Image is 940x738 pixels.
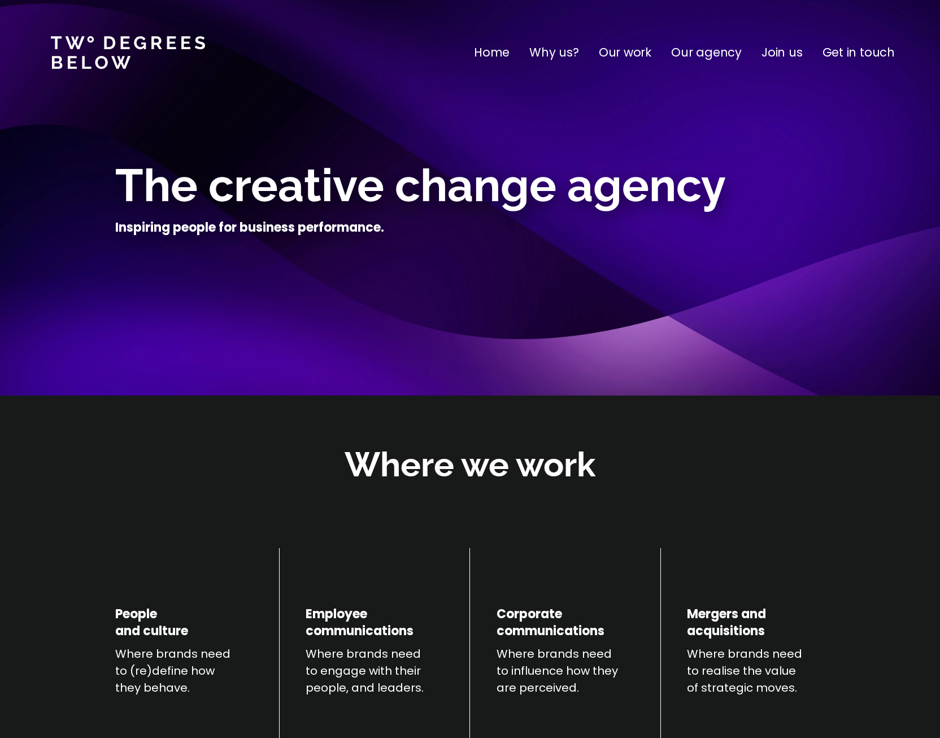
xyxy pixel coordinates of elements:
h4: Corporate communications [497,606,604,640]
p: Where brands need to realise the value of strategic moves. [687,645,825,696]
a: Join us [761,44,803,62]
span: The creative change agency [115,159,726,212]
p: Where brands need to influence how they are perceived. [497,645,634,696]
h4: Inspiring people for business performance. [115,219,384,236]
h2: Where we work [345,442,595,488]
a: Why us? [529,44,579,62]
p: Where brands need to engage with their people, and leaders. [306,645,443,696]
p: Where brands need to (re)define how they behave. [115,645,253,696]
h4: People and culture [115,606,188,640]
h4: Mergers and acquisitions [687,606,766,640]
a: Home [474,44,510,62]
h4: Employee communications [306,606,414,640]
a: Our agency [671,44,742,62]
a: Get in touch [822,44,895,62]
a: Our work [599,44,651,62]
